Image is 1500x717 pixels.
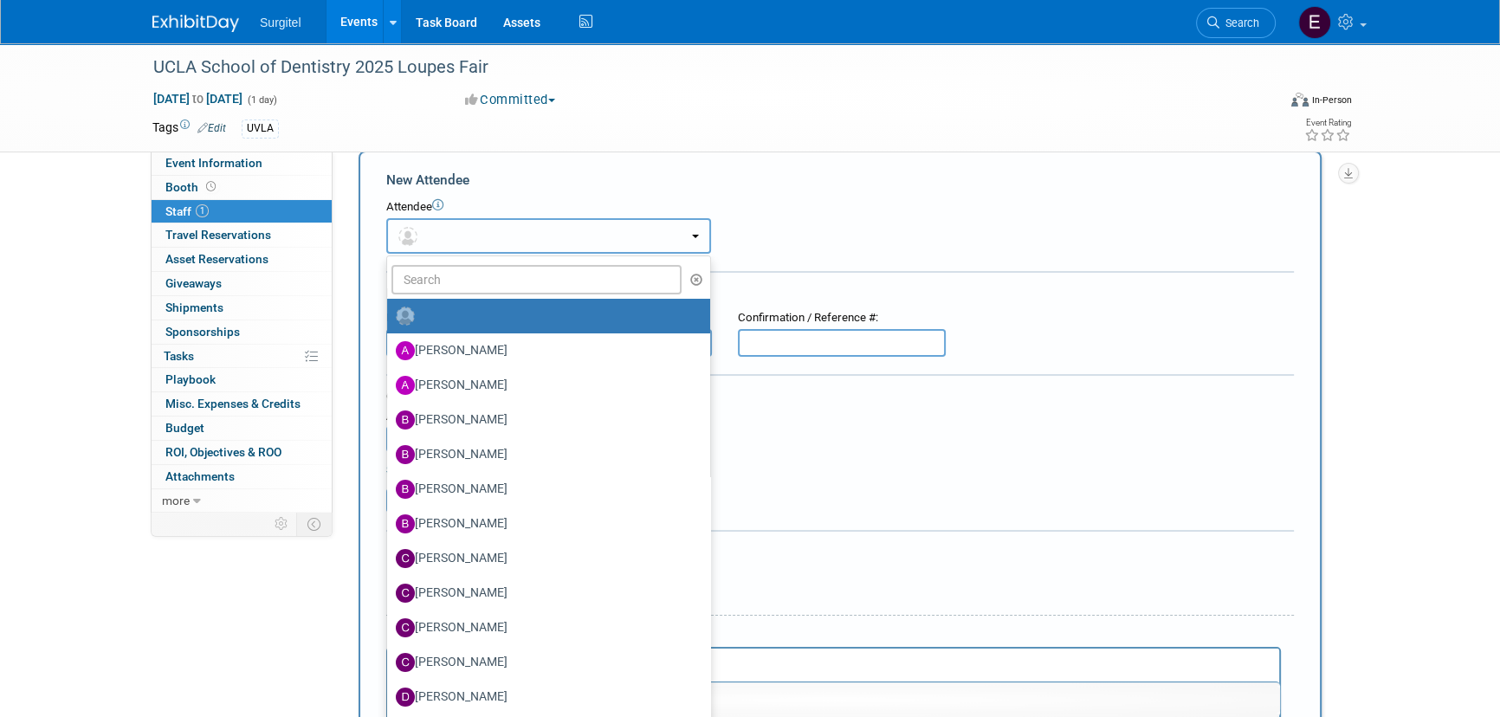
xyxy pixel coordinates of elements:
[152,119,226,139] td: Tags
[396,579,693,607] label: [PERSON_NAME]
[1304,119,1351,127] div: Event Rating
[152,91,243,107] span: [DATE] [DATE]
[396,406,693,434] label: [PERSON_NAME]
[152,15,239,32] img: ExhibitDay
[165,156,262,170] span: Event Information
[386,628,1281,644] div: Notes
[459,91,562,109] button: Committed
[152,489,332,513] a: more
[396,371,693,399] label: [PERSON_NAME]
[165,397,301,410] span: Misc. Expenses & Credits
[152,272,332,295] a: Giveaways
[165,204,209,218] span: Staff
[190,92,206,106] span: to
[396,549,415,568] img: C.jpg
[162,494,190,507] span: more
[152,417,332,440] a: Budget
[165,421,204,435] span: Budget
[260,16,301,29] span: Surgitel
[396,307,415,326] img: Unassigned-User-Icon.png
[165,445,281,459] span: ROI, Objectives & ROO
[152,248,332,271] a: Asset Reservations
[396,510,693,538] label: [PERSON_NAME]
[396,441,693,468] label: [PERSON_NAME]
[1173,90,1352,116] div: Event Format
[297,513,333,535] td: Toggle Event Tabs
[1298,6,1331,39] img: Event Coordinator
[1311,94,1352,107] div: In-Person
[396,410,415,430] img: B.jpg
[147,52,1250,83] div: UCLA School of Dentistry 2025 Loupes Fair
[386,543,1294,560] div: Misc. Attachments & Notes
[267,513,297,535] td: Personalize Event Tab Strip
[1219,16,1259,29] span: Search
[165,276,222,290] span: Giveaways
[391,265,682,294] input: Search
[396,376,415,395] img: A.jpg
[396,653,415,672] img: C.jpg
[152,223,332,247] a: Travel Reservations
[203,180,219,193] span: Booth not reserved yet
[152,465,332,488] a: Attachments
[152,296,332,320] a: Shipments
[1196,8,1276,38] a: Search
[386,171,1294,190] div: New Attendee
[152,152,332,175] a: Event Information
[246,94,277,106] span: (1 day)
[165,180,219,194] span: Booth
[396,618,415,637] img: C.jpg
[386,284,1294,301] div: Registration / Ticket Info (optional)
[165,372,216,386] span: Playbook
[396,545,693,572] label: [PERSON_NAME]
[152,441,332,464] a: ROI, Objectives & ROO
[396,341,415,360] img: A.jpg
[396,688,415,707] img: D.jpg
[165,469,235,483] span: Attachments
[196,204,209,217] span: 1
[738,310,946,326] div: Confirmation / Reference #:
[165,252,268,266] span: Asset Reservations
[396,337,693,365] label: [PERSON_NAME]
[396,649,693,676] label: [PERSON_NAME]
[396,480,415,499] img: B.jpg
[197,122,226,134] a: Edit
[165,228,271,242] span: Travel Reservations
[1291,93,1309,107] img: Format-Inperson.png
[396,475,693,503] label: [PERSON_NAME]
[386,389,1294,405] div: Cost:
[396,584,415,603] img: C.jpg
[152,392,332,416] a: Misc. Expenses & Credits
[386,199,1294,216] div: Attendee
[164,349,194,363] span: Tasks
[396,514,415,533] img: B.jpg
[152,200,332,223] a: Staff1
[152,368,332,391] a: Playbook
[396,683,693,711] label: [PERSON_NAME]
[165,325,240,339] span: Sponsorships
[152,345,332,368] a: Tasks
[242,119,279,138] div: UVLA
[152,320,332,344] a: Sponsorships
[165,300,223,314] span: Shipments
[396,614,693,642] label: [PERSON_NAME]
[396,445,415,464] img: B.jpg
[152,176,332,199] a: Booth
